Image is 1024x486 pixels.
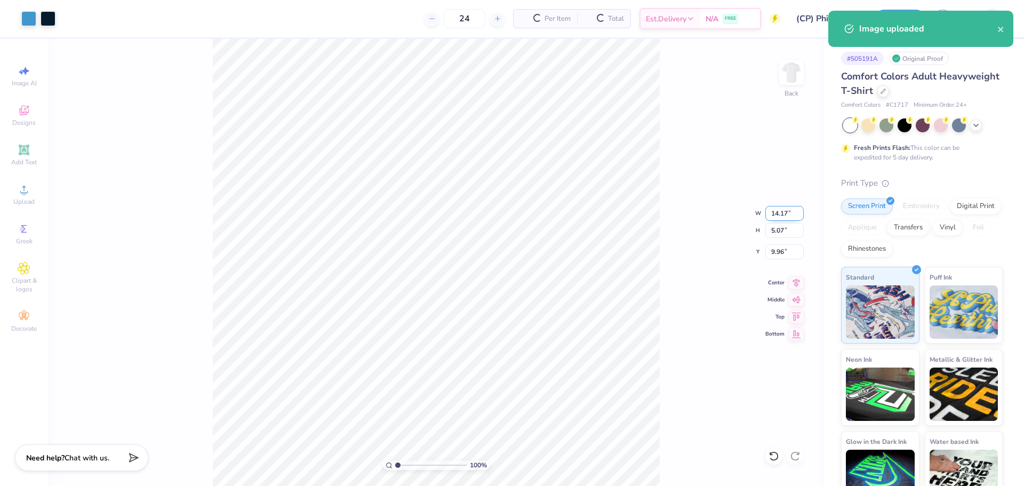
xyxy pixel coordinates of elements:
span: Neon Ink [846,354,872,365]
div: Digital Print [950,198,1002,214]
img: Back [781,62,802,83]
input: Untitled Design [788,8,867,29]
div: # 505191A [841,52,884,65]
div: Original Proof [889,52,949,65]
img: Neon Ink [846,368,915,421]
strong: Need help? [26,453,65,463]
span: Top [765,313,785,321]
span: Standard [846,272,874,283]
span: Comfort Colors Adult Heavyweight T-Shirt [841,70,999,97]
span: Per Item [545,13,571,25]
img: Puff Ink [930,285,998,339]
img: Standard [846,285,915,339]
span: N/A [706,13,718,25]
div: Vinyl [933,220,963,236]
img: Metallic & Glitter Ink [930,368,998,421]
div: This color can be expedited for 5 day delivery. [854,143,985,162]
span: Add Text [11,158,37,166]
button: close [997,22,1005,35]
div: Image uploaded [859,22,997,35]
strong: Fresh Prints Flash: [854,144,910,152]
span: Center [765,279,785,286]
span: Greek [16,237,33,245]
span: Minimum Order: 24 + [914,101,967,110]
div: Print Type [841,177,1003,189]
span: Glow in the Dark Ink [846,436,907,447]
span: Total [608,13,624,25]
span: Designs [12,118,36,127]
span: Est. Delivery [646,13,686,25]
span: Clipart & logos [5,276,43,293]
div: Transfers [887,220,930,236]
div: Rhinestones [841,241,893,257]
span: Puff Ink [930,272,952,283]
input: – – [444,9,485,28]
div: Back [785,89,798,98]
span: Image AI [12,79,37,87]
span: Decorate [11,324,37,333]
span: Upload [13,197,35,206]
span: 100 % [470,460,487,470]
span: Chat with us. [65,453,109,463]
span: # C1717 [886,101,908,110]
span: Comfort Colors [841,101,881,110]
span: Middle [765,296,785,304]
div: Embroidery [896,198,947,214]
div: Applique [841,220,884,236]
span: FREE [725,15,736,22]
span: Metallic & Glitter Ink [930,354,993,365]
span: Water based Ink [930,436,979,447]
div: Foil [966,220,991,236]
span: Bottom [765,330,785,338]
div: Screen Print [841,198,893,214]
